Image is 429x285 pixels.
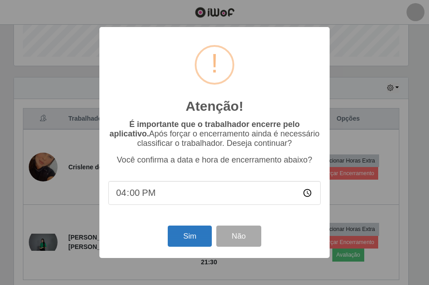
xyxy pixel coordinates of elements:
[109,120,299,138] b: É importante que o trabalhador encerre pelo aplicativo.
[168,226,211,247] button: Sim
[186,98,243,114] h2: Atenção!
[216,226,261,247] button: Não
[108,120,321,148] p: Após forçar o encerramento ainda é necessário classificar o trabalhador. Deseja continuar?
[108,155,321,165] p: Você confirma a data e hora de encerramento abaixo?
